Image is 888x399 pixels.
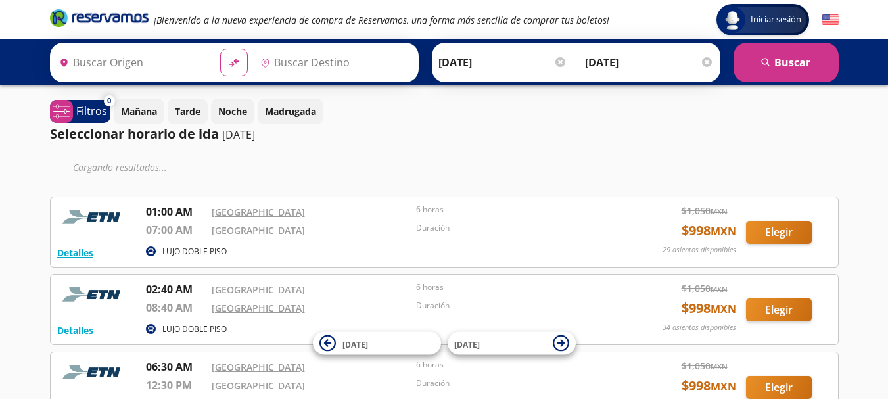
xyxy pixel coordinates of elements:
[416,204,615,216] p: 6 horas
[211,99,254,124] button: Noche
[154,14,609,26] em: ¡Bienvenido a la nueva experiencia de compra de Reservamos, una forma más sencilla de comprar tus...
[212,302,305,314] a: [GEOGRAPHIC_DATA]
[107,95,111,106] span: 0
[57,323,93,337] button: Detalles
[218,105,247,118] p: Noche
[416,300,615,312] p: Duración
[50,8,149,32] a: Brand Logo
[746,376,812,399] button: Elegir
[663,322,736,333] p: 34 asientos disponibles
[212,206,305,218] a: [GEOGRAPHIC_DATA]
[682,376,736,396] span: $ 998
[682,359,728,373] span: $ 1,050
[168,99,208,124] button: Tarde
[57,204,129,230] img: RESERVAMOS
[663,245,736,256] p: 29 asientos disponibles
[265,105,316,118] p: Madrugada
[212,224,305,237] a: [GEOGRAPHIC_DATA]
[146,377,205,393] p: 12:30 PM
[50,100,110,123] button: 0Filtros
[73,161,167,174] em: Cargando resultados ...
[438,46,567,79] input: Elegir Fecha
[448,332,576,355] button: [DATE]
[822,12,839,28] button: English
[146,281,205,297] p: 02:40 AM
[175,105,200,118] p: Tarde
[258,99,323,124] button: Madrugada
[711,284,728,294] small: MXN
[114,99,164,124] button: Mañana
[146,300,205,316] p: 08:40 AM
[416,281,615,293] p: 6 horas
[76,103,107,119] p: Filtros
[746,298,812,321] button: Elegir
[746,221,812,244] button: Elegir
[57,359,129,385] img: RESERVAMOS
[54,46,210,79] input: Buscar Origen
[711,302,736,316] small: MXN
[57,246,93,260] button: Detalles
[711,206,728,216] small: MXN
[212,283,305,296] a: [GEOGRAPHIC_DATA]
[711,224,736,239] small: MXN
[212,379,305,392] a: [GEOGRAPHIC_DATA]
[682,204,728,218] span: $ 1,050
[711,362,728,371] small: MXN
[162,246,227,258] p: LUJO DOBLE PISO
[146,204,205,220] p: 01:00 AM
[682,298,736,318] span: $ 998
[313,332,441,355] button: [DATE]
[711,379,736,394] small: MXN
[585,46,714,79] input: Opcional
[146,359,205,375] p: 06:30 AM
[146,222,205,238] p: 07:00 AM
[212,361,305,373] a: [GEOGRAPHIC_DATA]
[745,13,806,26] span: Iniciar sesión
[342,339,368,350] span: [DATE]
[416,222,615,234] p: Duración
[416,359,615,371] p: 6 horas
[50,8,149,28] i: Brand Logo
[454,339,480,350] span: [DATE]
[682,221,736,241] span: $ 998
[162,323,227,335] p: LUJO DOBLE PISO
[57,281,129,308] img: RESERVAMOS
[416,377,615,389] p: Duración
[734,43,839,82] button: Buscar
[222,127,255,143] p: [DATE]
[255,46,411,79] input: Buscar Destino
[50,124,219,144] p: Seleccionar horario de ida
[121,105,157,118] p: Mañana
[682,281,728,295] span: $ 1,050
